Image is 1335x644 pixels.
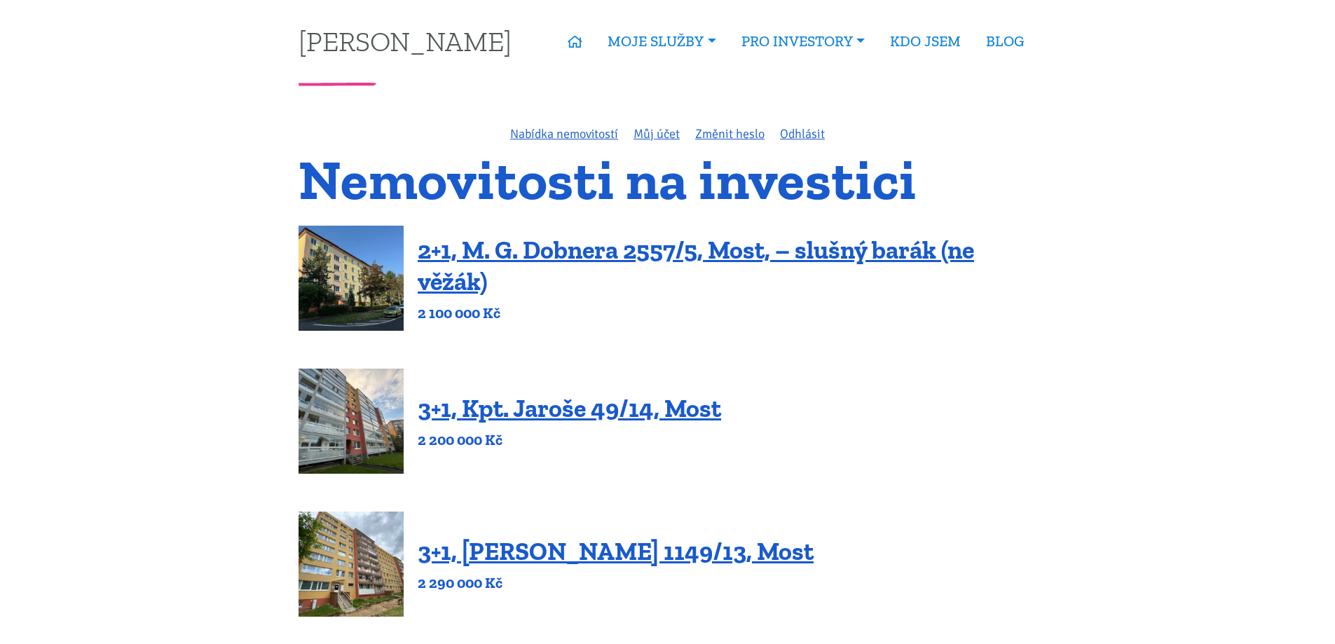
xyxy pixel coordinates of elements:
a: BLOG [973,25,1036,57]
a: PRO INVESTORY [729,25,877,57]
a: 3+1, [PERSON_NAME] 1149/13, Most [418,536,814,566]
a: Odhlásit [780,126,825,142]
p: 2 200 000 Kč [418,430,721,450]
p: 2 100 000 Kč [418,303,1036,323]
a: MOJE SLUŽBY [595,25,728,57]
a: KDO JSEM [877,25,973,57]
a: 3+1, Kpt. Jaroše 49/14, Most [418,393,721,423]
p: 2 290 000 Kč [418,573,814,593]
a: 2+1, M. G. Dobnera 2557/5, Most, – slušný barák (ne věžák) [418,235,974,296]
a: Můj účet [634,126,680,142]
a: Nabídka nemovitostí [510,126,618,142]
h1: Nemovitosti na investici [299,156,1036,203]
a: Změnit heslo [695,126,765,142]
a: [PERSON_NAME] [299,27,512,55]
